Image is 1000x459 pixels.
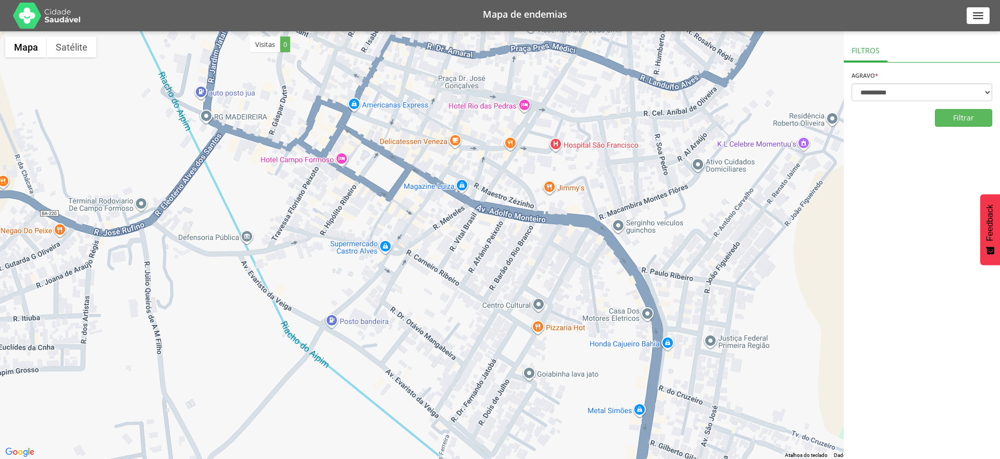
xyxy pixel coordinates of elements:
[834,452,916,458] span: Dados cartográficos ©2025 Google
[844,37,888,62] div: Filtros
[935,109,992,127] button: Filtrar
[980,194,1000,265] button: Feedback - Mostrar pesquisa
[94,9,956,19] h1: Mapa de endemias
[985,204,995,241] span: Feedback
[47,37,96,57] button: Mostrar imagens de satélite
[971,9,985,22] i: 
[250,37,290,52] div: Visitas
[852,73,878,78] label: Agravo
[5,37,47,57] button: Mostrar mapa de ruas
[280,37,290,52] span: 0
[785,452,828,459] button: Atalhos do teclado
